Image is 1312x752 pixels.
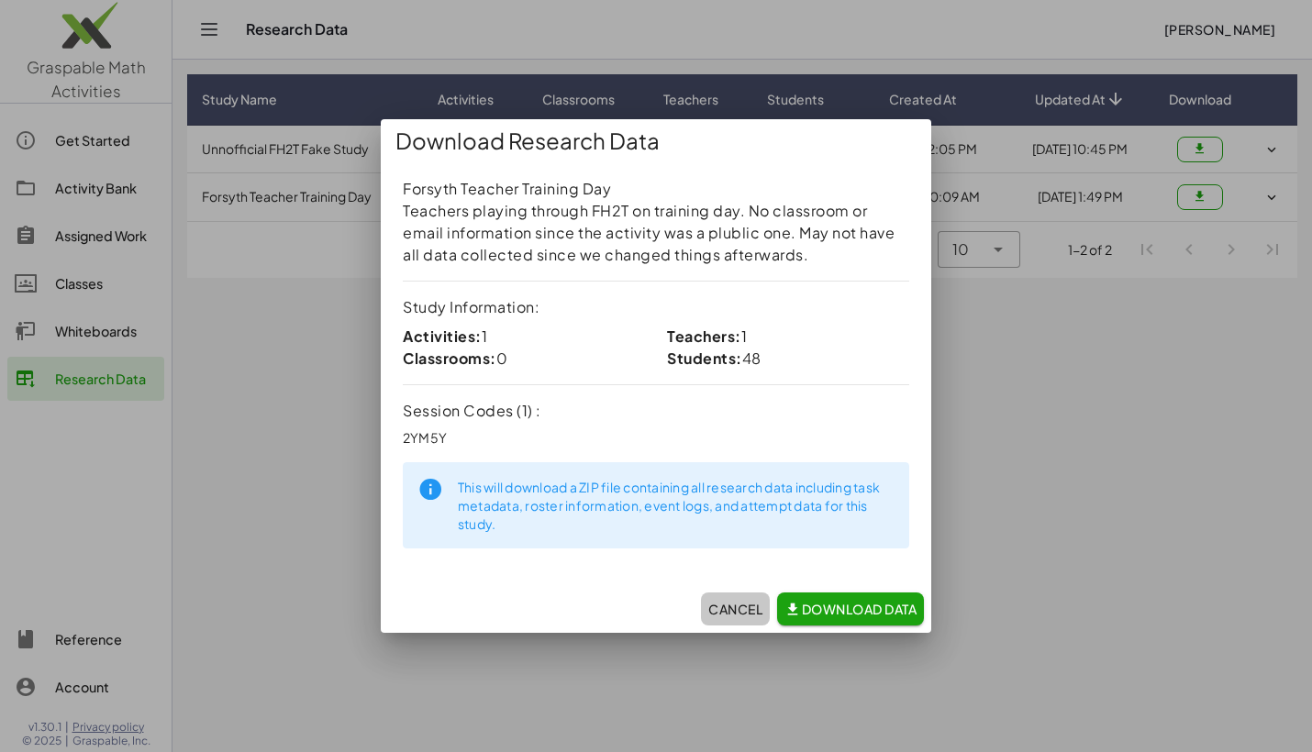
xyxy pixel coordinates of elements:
[403,429,909,448] p: 2YM5Y
[403,200,909,266] p: Teachers playing through FH2T on training day. No classroom or email information since the activi...
[701,592,770,625] button: Cancel
[381,119,931,163] div: Download Research Data
[667,348,742,368] strong: Students:
[667,326,741,346] strong: Teachers:
[667,348,909,370] div: 48
[403,178,909,200] h3: Forsyth Teacher Training Day
[667,326,909,348] div: 1
[403,348,496,368] strong: Classrooms:
[403,400,909,422] h4: Session Codes (1) :
[458,479,895,534] div: This will download a ZIP file containing all research data including task metadata, roster inform...
[403,326,482,346] strong: Activities:
[784,601,917,617] span: Download Data
[403,296,909,318] h4: Study Information:
[708,601,762,617] span: Cancel
[403,326,645,348] div: 1
[403,348,645,370] div: 0
[777,592,924,625] button: Download Data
